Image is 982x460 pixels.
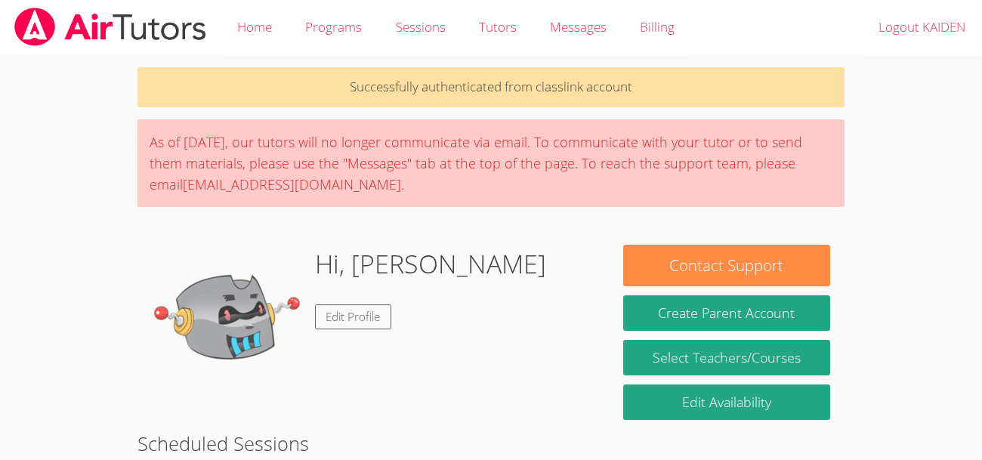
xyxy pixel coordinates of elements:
img: default.png [152,245,303,396]
a: Edit Profile [315,304,392,329]
a: Edit Availability [623,384,831,420]
h2: Scheduled Sessions [137,429,845,458]
span: Messages [550,18,607,36]
button: Contact Support [623,245,831,286]
p: Successfully authenticated from classlink account [137,67,845,107]
div: As of [DATE], our tutors will no longer communicate via email. To communicate with your tutor or ... [137,119,845,207]
h1: Hi, [PERSON_NAME] [315,245,546,283]
img: airtutors_banner-c4298cdbf04f3fff15de1276eac7730deb9818008684d7c2e4769d2f7ddbe033.png [13,8,208,46]
a: Select Teachers/Courses [623,340,831,375]
button: Create Parent Account [623,295,831,331]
